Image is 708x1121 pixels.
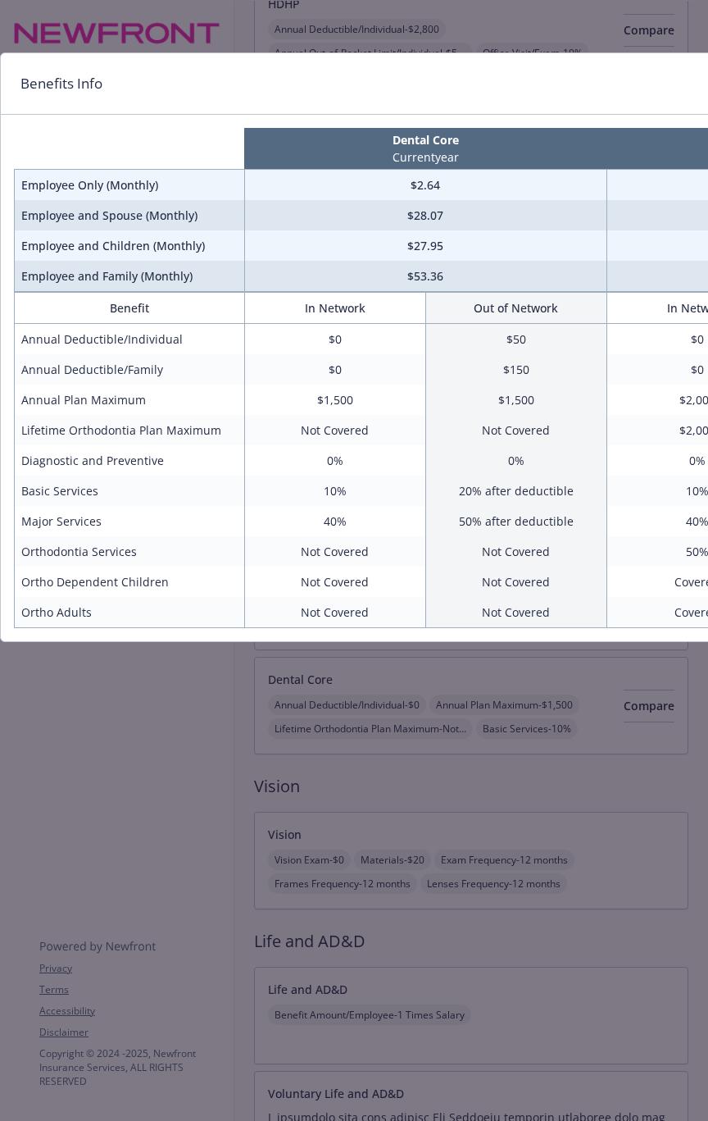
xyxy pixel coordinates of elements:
td: Annual Deductible/Individual [15,324,245,355]
td: Basic Services [15,476,245,506]
td: $1,500 [425,385,606,415]
td: Ortho Adults [15,597,245,628]
p: Dental Core [247,131,603,148]
td: 50% after deductible [425,506,606,536]
td: Diagnostic and Preventive [15,445,245,476]
td: Major Services [15,506,245,536]
td: $0 [244,324,425,355]
td: Orthodontia Services [15,536,245,567]
td: $50 [425,324,606,355]
th: In Network [244,293,425,324]
td: 40% [244,506,425,536]
td: Employee and Family (Monthly) [15,261,245,292]
td: Employee Only (Monthly) [15,170,245,201]
td: Employee and Spouse (Monthly) [15,200,245,230]
td: Not Covered [244,567,425,597]
td: Ortho Dependent Children [15,567,245,597]
td: Not Covered [425,536,606,567]
td: Employee and Children (Monthly) [15,230,245,261]
td: $0 [244,354,425,385]
td: Not Covered [425,567,606,597]
h1: Benefits Info [20,73,102,94]
td: $2.64 [244,170,606,201]
td: 0% [425,445,606,476]
td: Annual Deductible/Family [15,354,245,385]
td: Not Covered [244,415,425,445]
td: $150 [425,354,606,385]
td: $27.95 [244,230,606,261]
td: 0% [244,445,425,476]
th: Benefit [15,293,245,324]
th: Out of Network [425,293,606,324]
td: $53.36 [244,261,606,292]
td: Annual Plan Maximum [15,385,245,415]
td: Not Covered [244,597,425,628]
td: Not Covered [244,536,425,567]
td: $1,500 [244,385,425,415]
p: Current year [247,148,603,166]
td: Not Covered [425,597,606,628]
td: $28.07 [244,200,606,230]
td: 10% [244,476,425,506]
td: 20% after deductible [425,476,606,506]
td: Not Covered [425,415,606,445]
th: intentionally left blank [15,128,245,170]
td: Lifetime Orthodontia Plan Maximum [15,415,245,445]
